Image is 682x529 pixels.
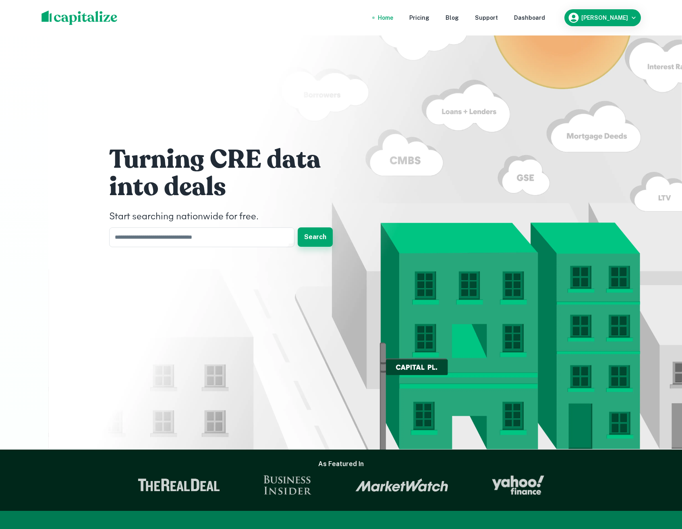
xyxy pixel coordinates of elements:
[581,15,628,21] h6: [PERSON_NAME]
[109,171,351,203] h1: into deals
[355,478,448,492] img: Market Watch
[564,9,641,26] button: [PERSON_NAME]
[41,10,118,25] img: capitalize-logo.png
[492,475,544,495] img: Yahoo Finance
[298,227,333,247] button: Search
[48,34,682,483] img: ai-illustration.webp
[642,464,682,503] iframe: Chat Widget
[318,459,364,469] h6: As Featured In
[475,13,498,22] a: Support
[263,475,312,495] img: Business Insider
[514,13,545,22] a: Dashboard
[409,13,429,22] a: Pricing
[446,13,459,22] a: Blog
[378,13,393,22] a: Home
[138,479,220,492] img: The Real Deal
[109,210,351,224] h4: Start searching nationwide for free.
[109,144,351,176] h1: Turning CRE data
